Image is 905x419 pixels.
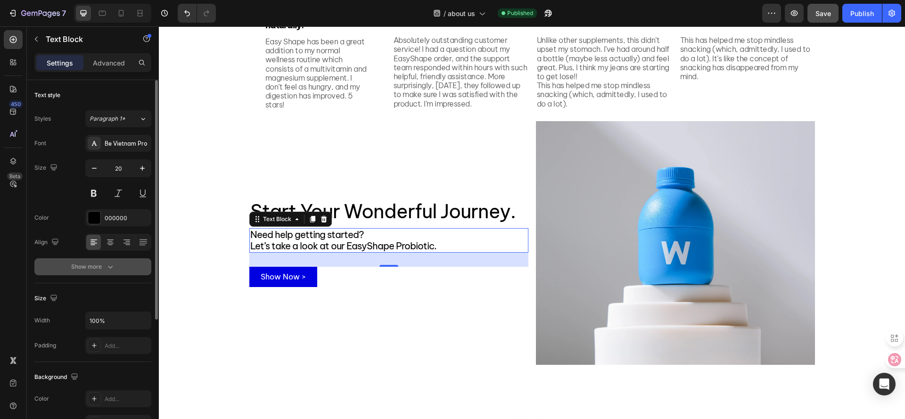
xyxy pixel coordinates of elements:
[850,8,874,18] div: Publish
[34,91,60,99] div: Text style
[378,55,512,82] p: This has helped me stop mindless snacking (which, admittedly, I used to do a lot).
[873,373,896,395] div: Open Intercom Messenger
[34,115,51,123] div: Styles
[105,395,149,403] div: Add...
[105,214,149,222] div: 000000
[46,33,126,45] p: Text Block
[159,26,905,419] iframe: Design area
[34,341,56,350] div: Padding
[85,110,151,127] button: Paragraph 1*
[105,342,149,350] div: Add...
[34,371,80,384] div: Background
[507,9,533,17] span: Published
[34,162,59,174] div: Size
[105,140,149,148] div: Be Vietnam Pro
[91,202,205,214] span: Need help getting started?
[807,4,839,23] button: Save
[47,58,73,68] p: Settings
[34,394,49,403] div: Color
[93,58,125,68] p: Advanced
[521,9,655,55] p: This has helped me stop mindless snacking (which, admittedly, I used to do a lot). It’s like the ...
[102,189,134,197] div: Text Block
[90,202,370,226] div: Rich Text Editor. Editing area: main
[34,316,50,325] div: Width
[91,214,278,225] span: Let’s take a look at our EasyShape Probiotic.
[102,246,147,255] p: Show Now >
[7,173,23,180] div: Beta
[34,258,151,275] button: Show more
[34,214,49,222] div: Color
[91,173,357,197] span: Start Your Wonderful Journey.
[4,4,70,23] button: 7
[448,8,475,18] span: about us
[842,4,882,23] button: Publish
[90,240,158,261] a: Show Now >
[9,100,23,108] div: 450
[377,95,656,338] img: about_us-4.webp
[351,390,395,400] span: Add section
[90,115,125,123] span: Paragraph 1*
[86,312,151,329] input: Auto
[178,4,216,23] div: Undo/Redo
[34,139,46,148] div: Font
[71,262,115,271] div: Show more
[34,236,61,249] div: Align
[34,292,59,305] div: Size
[815,9,831,17] span: Save
[62,8,66,19] p: 7
[444,8,446,18] span: /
